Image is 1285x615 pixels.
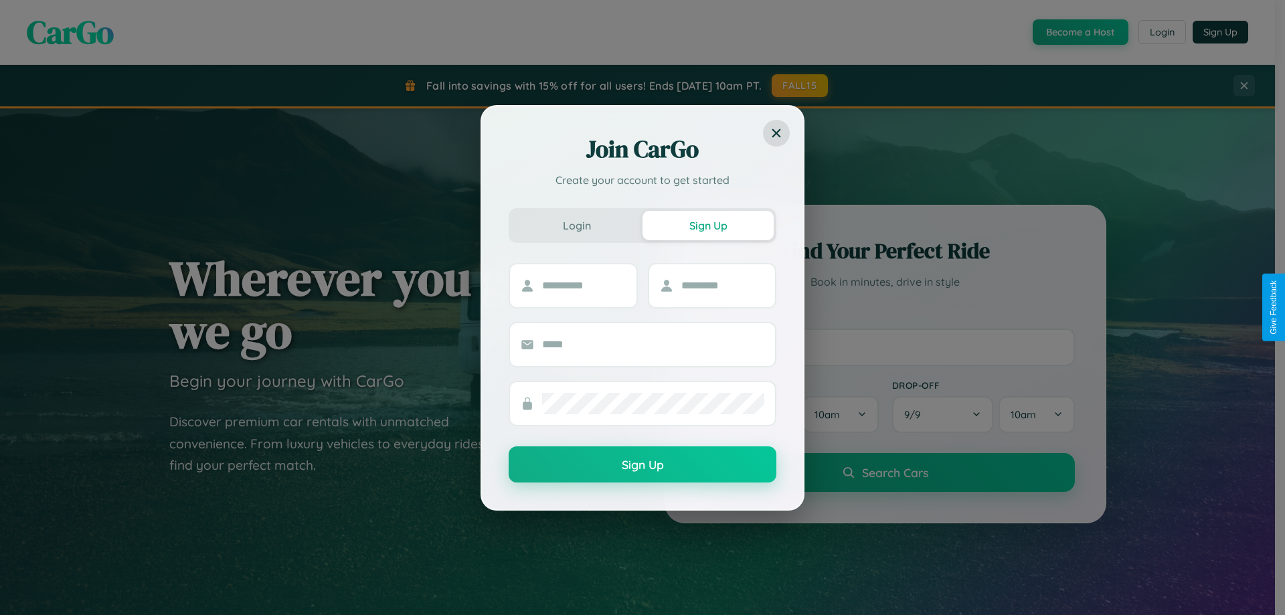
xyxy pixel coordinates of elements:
p: Create your account to get started [509,172,776,188]
button: Sign Up [509,446,776,482]
button: Login [511,211,642,240]
h2: Join CarGo [509,133,776,165]
button: Sign Up [642,211,774,240]
div: Give Feedback [1269,280,1278,335]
